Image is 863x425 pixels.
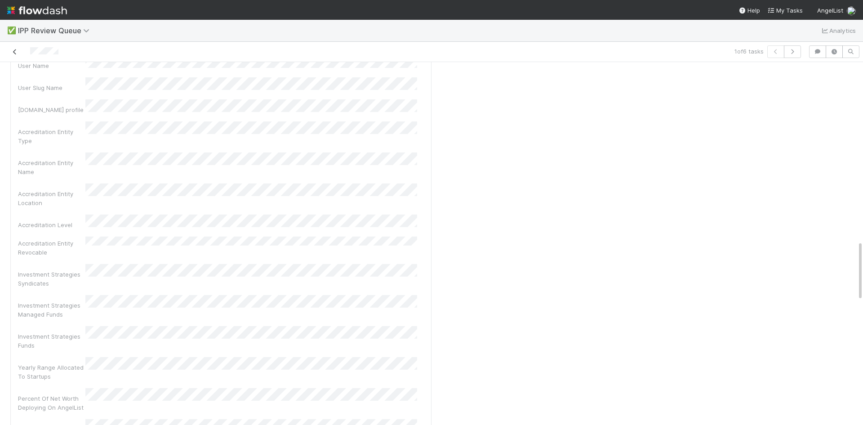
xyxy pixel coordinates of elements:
div: User Name [18,61,85,70]
div: Accreditation Level [18,220,85,229]
span: ✅ [7,27,16,34]
div: Yearly Range Allocated To Startups [18,363,85,381]
span: My Tasks [767,7,803,14]
div: Accreditation Entity Location [18,189,85,207]
span: AngelList [817,7,843,14]
div: Help [738,6,760,15]
a: My Tasks [767,6,803,15]
div: Accreditation Entity Revocable [18,239,85,257]
a: Analytics [820,25,856,36]
div: [DOMAIN_NAME] profile [18,105,85,114]
div: Accreditation Entity Type [18,127,85,145]
div: Percent Of Net Worth Deploying On AngelList [18,394,85,412]
span: IPP Review Queue [18,26,94,35]
div: Accreditation Entity Name [18,158,85,176]
div: User Slug Name [18,83,85,92]
div: Investment Strategies Managed Funds [18,301,85,319]
img: avatar_0c8687a4-28be-40e9-aba5-f69283dcd0e7.png [847,6,856,15]
div: Investment Strategies Funds [18,332,85,350]
div: Investment Strategies Syndicates [18,270,85,288]
span: 1 of 6 tasks [734,47,764,56]
img: logo-inverted-e16ddd16eac7371096b0.svg [7,3,67,18]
